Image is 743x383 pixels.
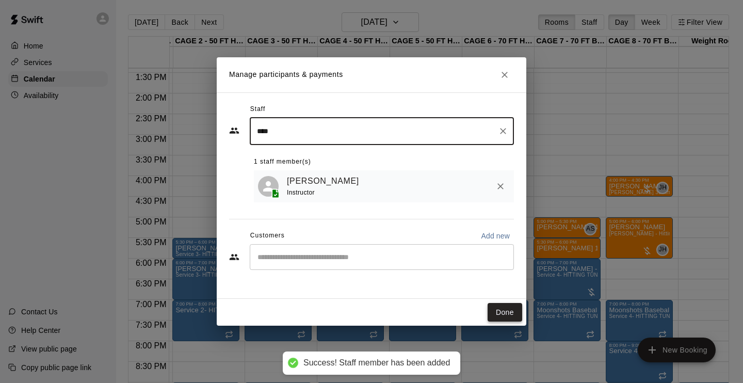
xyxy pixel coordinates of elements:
[254,154,311,170] span: 1 staff member(s)
[477,228,514,244] button: Add new
[250,118,514,145] div: Search staff
[287,174,359,188] a: [PERSON_NAME]
[287,189,315,196] span: Instructor
[229,252,239,262] svg: Customers
[258,176,279,197] div: Anthony Slama
[250,228,285,244] span: Customers
[303,358,450,369] div: Success! Staff member has been added
[229,69,343,80] p: Manage participants & payments
[481,231,510,241] p: Add new
[495,66,514,84] button: Close
[491,177,510,196] button: Remove
[250,101,265,118] span: Staff
[250,244,514,270] div: Start typing to search customers...
[488,303,522,322] button: Done
[496,124,510,138] button: Clear
[229,125,239,136] svg: Staff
